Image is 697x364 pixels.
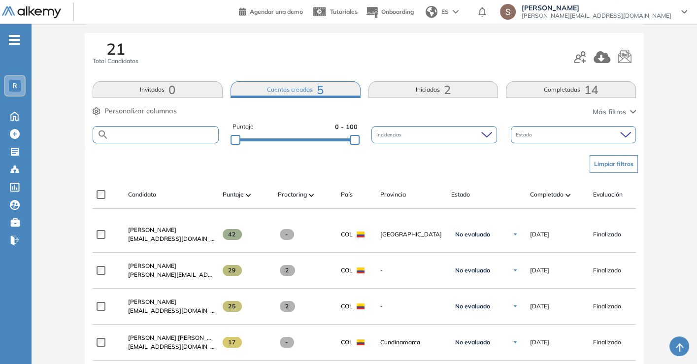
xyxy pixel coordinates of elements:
span: [EMAIL_ADDRESS][DOMAIN_NAME] [128,306,215,315]
span: No evaluado [455,338,490,346]
a: [PERSON_NAME] [PERSON_NAME] [128,333,215,342]
span: - [380,302,443,311]
i: - [9,39,20,41]
span: Puntaje [232,122,254,132]
img: COL [357,267,365,273]
span: COL [341,230,353,239]
img: Ícono de flecha [512,303,518,309]
span: [DATE] [530,266,549,275]
span: Total Candidatos [93,57,138,66]
button: Personalizar columnas [93,106,177,116]
span: 21 [106,41,125,57]
span: 29 [223,265,242,276]
span: Personalizar columnas [104,106,177,116]
span: [PERSON_NAME] [PERSON_NAME] [128,334,226,341]
span: Estado [516,131,534,138]
img: [missing "en.ARROW_ALT" translation] [309,194,314,197]
img: COL [357,232,365,237]
button: Cuentas creadas5 [231,81,361,98]
span: Agendar una demo [250,8,303,15]
span: Incidencias [376,131,403,138]
span: Estado [451,190,470,199]
img: Ícono de flecha [512,232,518,237]
span: [DATE] [530,338,549,347]
img: COL [357,303,365,309]
a: Agendar una demo [239,5,303,17]
img: Ícono de flecha [512,339,518,345]
img: Logo [2,6,61,19]
button: Invitados0 [93,81,223,98]
span: 2 [280,265,295,276]
span: Finalizado [593,266,621,275]
span: COL [341,338,353,347]
span: Completado [530,190,564,199]
div: Estado [511,126,636,143]
a: [PERSON_NAME] [128,226,215,234]
span: Finalizado [593,338,621,347]
span: [DATE] [530,230,549,239]
img: [missing "en.ARROW_ALT" translation] [565,194,570,197]
span: [PERSON_NAME] [128,226,176,233]
span: [PERSON_NAME][EMAIL_ADDRESS][DOMAIN_NAME] [522,12,671,20]
span: País [341,190,353,199]
span: 42 [223,229,242,240]
span: - [280,229,294,240]
span: 2 [280,301,295,312]
span: Cundinamarca [380,338,443,347]
span: Proctoring [278,190,307,199]
img: arrow [453,10,459,14]
span: No evaluado [455,302,490,310]
span: Tutoriales [330,8,358,15]
button: Más filtros [593,107,636,117]
img: SEARCH_ALT [97,129,109,141]
span: [PERSON_NAME] [128,262,176,269]
span: Candidato [128,190,156,199]
img: world [426,6,437,18]
span: [EMAIL_ADDRESS][DOMAIN_NAME] [128,234,215,243]
span: Onboarding [381,8,414,15]
img: COL [357,339,365,345]
span: [GEOGRAPHIC_DATA] [380,230,443,239]
span: [PERSON_NAME] [522,4,671,12]
span: Evaluación [593,190,623,199]
img: [missing "en.ARROW_ALT" translation] [246,194,251,197]
span: Finalizado [593,230,621,239]
button: Onboarding [365,1,414,23]
span: [DATE] [530,302,549,311]
span: R [12,82,17,90]
span: No evaluado [455,231,490,238]
button: Completadas14 [506,81,636,98]
span: 25 [223,301,242,312]
span: ES [441,7,449,16]
span: [EMAIL_ADDRESS][DOMAIN_NAME] [128,342,215,351]
span: Provincia [380,190,406,199]
div: Incidencias [371,126,497,143]
span: - [380,266,443,275]
img: Ícono de flecha [512,267,518,273]
span: COL [341,302,353,311]
a: [PERSON_NAME] [128,298,215,306]
span: Más filtros [593,107,626,117]
span: [PERSON_NAME][EMAIL_ADDRESS][PERSON_NAME][DOMAIN_NAME] [128,270,215,279]
span: COL [341,266,353,275]
a: [PERSON_NAME] [128,262,215,270]
span: Puntaje [223,190,244,199]
span: Finalizado [593,302,621,311]
span: 0 - 100 [335,122,358,132]
button: Limpiar filtros [590,155,638,173]
span: No evaluado [455,266,490,274]
span: 17 [223,337,242,348]
span: [PERSON_NAME] [128,298,176,305]
span: - [280,337,294,348]
button: Iniciadas2 [368,81,498,98]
